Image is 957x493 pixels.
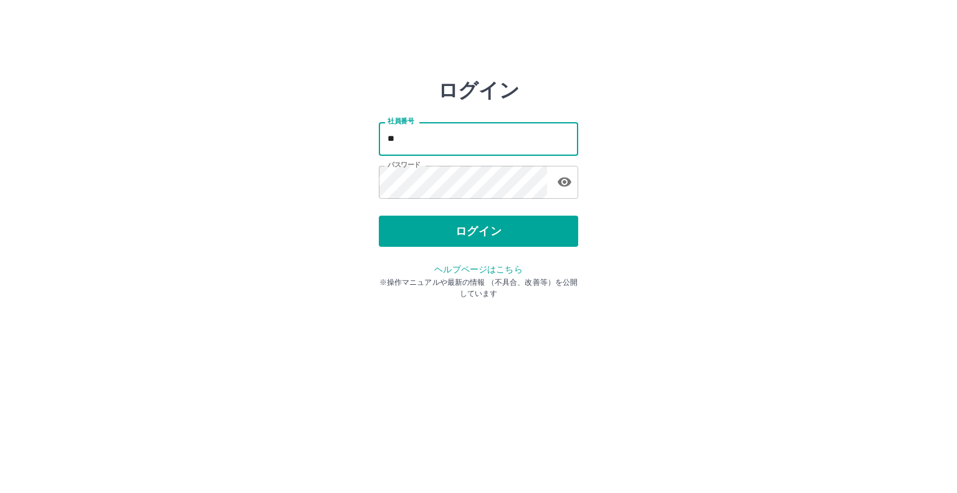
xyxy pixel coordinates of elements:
h2: ログイン [438,79,520,102]
a: ヘルプページはこちら [434,264,522,274]
label: 社員番号 [388,117,414,126]
label: パスワード [388,160,421,170]
p: ※操作マニュアルや最新の情報 （不具合、改善等）を公開しています [379,277,578,299]
button: ログイン [379,216,578,247]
